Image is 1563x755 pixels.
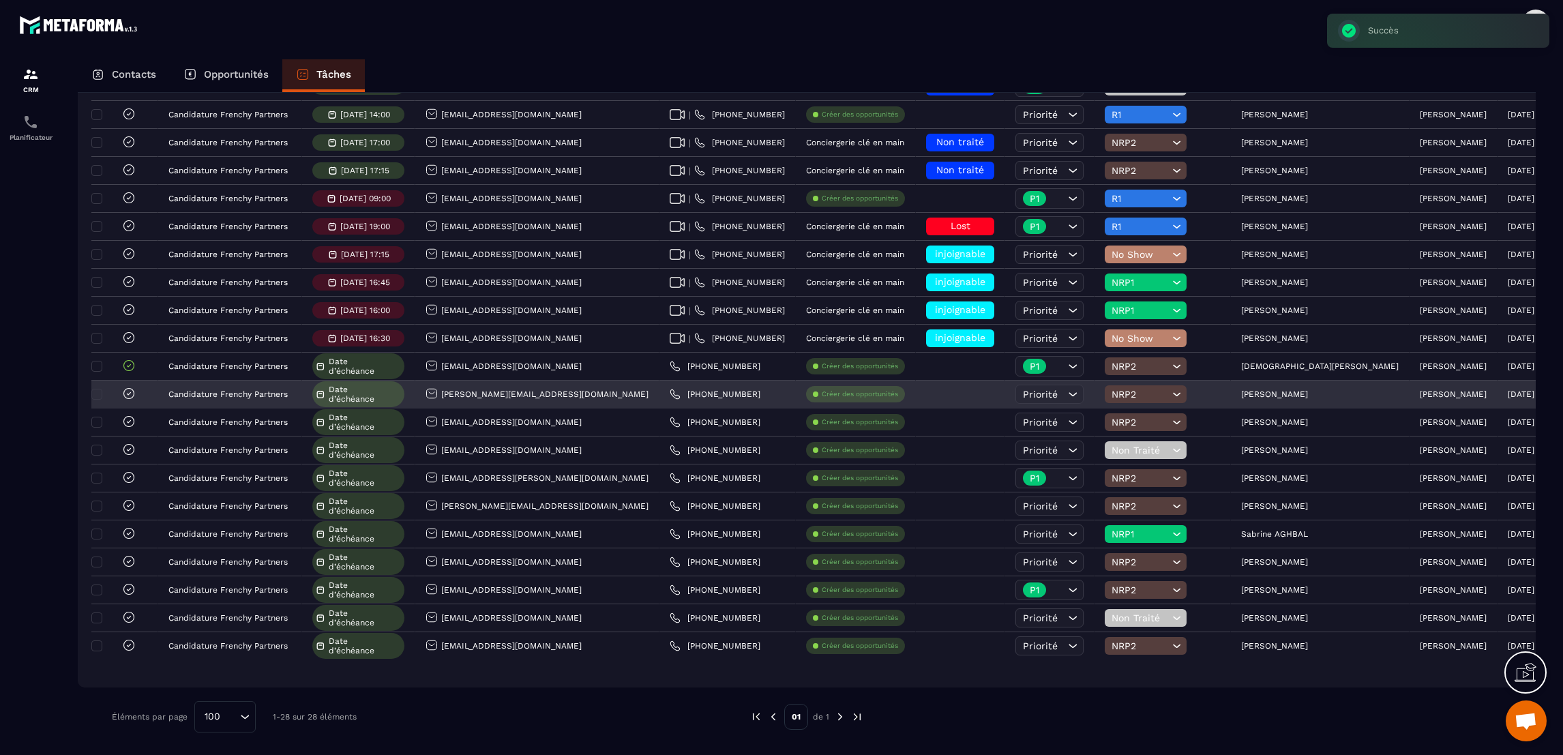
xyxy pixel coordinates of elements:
[1508,417,1558,427] p: [DATE] 21:26
[1420,557,1487,567] p: [PERSON_NAME]
[168,222,288,231] p: Candidature Frenchy Partners
[1241,361,1399,371] p: [DEMOGRAPHIC_DATA][PERSON_NAME]
[329,441,401,460] span: Date d’échéance
[1023,389,1058,400] span: Priorité
[316,68,351,80] p: Tâches
[694,137,785,148] a: [PHONE_NUMBER]
[1241,501,1308,511] p: [PERSON_NAME]
[168,194,288,203] p: Candidature Frenchy Partners
[3,104,58,151] a: schedulerschedulerPlanificateur
[168,473,288,483] p: Candidature Frenchy Partners
[194,701,256,732] div: Search for option
[936,136,984,147] span: Non traité
[694,305,785,316] a: [PHONE_NUMBER]
[1112,389,1169,400] span: NRP2
[851,711,863,723] img: next
[1023,305,1058,316] span: Priorité
[1241,194,1308,203] p: [PERSON_NAME]
[1420,278,1487,287] p: [PERSON_NAME]
[1112,445,1169,456] span: Non Traité
[1420,138,1487,147] p: [PERSON_NAME]
[1112,249,1169,260] span: No Show
[670,445,760,456] a: [PHONE_NUMBER]
[1112,305,1169,316] span: NRP1
[340,110,390,119] p: [DATE] 14:00
[935,332,985,343] span: injoignable
[1112,221,1169,232] span: R1
[1112,193,1169,204] span: R1
[204,68,269,80] p: Opportunités
[1508,529,1556,539] p: [DATE] 21:14
[341,166,389,175] p: [DATE] 17:15
[1420,334,1487,343] p: [PERSON_NAME]
[834,711,846,723] img: next
[1112,417,1169,428] span: NRP2
[1112,361,1169,372] span: NRP2
[3,56,58,104] a: formationformationCRM
[806,166,904,175] p: Conciergerie clé en main
[1023,529,1058,539] span: Priorité
[329,497,401,516] span: Date d’échéance
[1420,306,1487,315] p: [PERSON_NAME]
[806,222,904,231] p: Conciergerie clé en main
[1241,166,1308,175] p: [PERSON_NAME]
[1241,110,1308,119] p: [PERSON_NAME]
[1241,138,1308,147] p: [PERSON_NAME]
[1241,306,1308,315] p: [PERSON_NAME]
[694,221,785,232] a: [PHONE_NUMBER]
[168,557,288,567] p: Candidature Frenchy Partners
[1241,641,1308,651] p: [PERSON_NAME]
[806,306,904,315] p: Conciergerie clé en main
[689,306,691,316] span: |
[1508,110,1556,119] p: [DATE] 21:13
[1420,613,1487,623] p: [PERSON_NAME]
[670,612,760,623] a: [PHONE_NUMBER]
[1420,110,1487,119] p: [PERSON_NAME]
[23,66,39,83] img: formation
[1023,109,1058,120] span: Priorité
[689,194,691,204] span: |
[1023,333,1058,344] span: Priorité
[822,501,898,511] p: Créer des opportunités
[694,333,785,344] a: [PHONE_NUMBER]
[1023,249,1058,260] span: Priorité
[1420,361,1487,371] p: [PERSON_NAME]
[806,334,904,343] p: Conciergerie clé en main
[1508,557,1556,567] p: [DATE] 21:12
[282,59,365,92] a: Tâches
[1420,166,1487,175] p: [PERSON_NAME]
[1112,557,1169,567] span: NRP2
[694,109,785,120] a: [PHONE_NUMBER]
[1241,334,1308,343] p: [PERSON_NAME]
[670,501,760,512] a: [PHONE_NUMBER]
[670,473,760,484] a: [PHONE_NUMBER]
[340,334,390,343] p: [DATE] 16:30
[689,278,691,288] span: |
[1508,641,1555,651] p: [DATE] 21:11
[822,110,898,119] p: Créer des opportunités
[329,357,401,376] span: Date d’échéance
[1030,361,1039,371] p: P1
[329,524,401,544] span: Date d’échéance
[168,417,288,427] p: Candidature Frenchy Partners
[1420,529,1487,539] p: [PERSON_NAME]
[329,469,401,488] span: Date d’échéance
[1506,700,1547,741] div: Ouvrir le chat
[806,278,904,287] p: Conciergerie clé en main
[784,704,808,730] p: 01
[1420,417,1487,427] p: [PERSON_NAME]
[3,86,58,93] p: CRM
[1508,138,1556,147] p: [DATE] 21:13
[168,585,288,595] p: Candidature Frenchy Partners
[935,276,985,287] span: injoignable
[112,712,188,722] p: Éléments par page
[1420,585,1487,595] p: [PERSON_NAME]
[329,636,401,655] span: Date d’échéance
[112,68,156,80] p: Contacts
[200,709,225,724] span: 100
[1508,166,1559,175] p: [DATE] 22:28
[78,59,170,92] a: Contacts
[340,306,390,315] p: [DATE] 16:00
[170,59,282,92] a: Opportunités
[1030,194,1039,203] p: P1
